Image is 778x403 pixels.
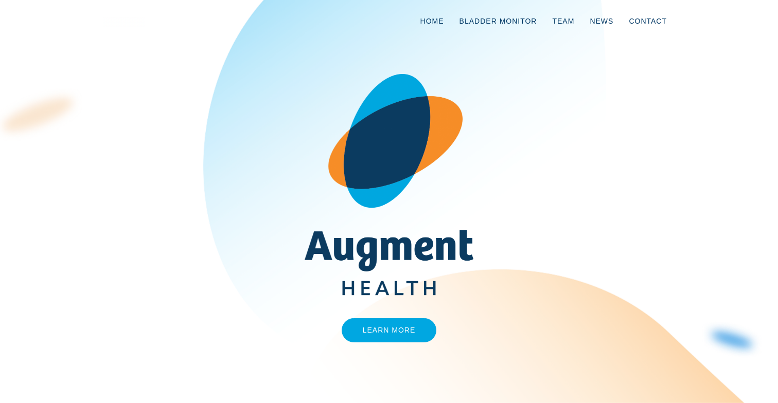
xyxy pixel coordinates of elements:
[342,318,437,342] a: Learn More
[621,4,675,38] a: Contact
[544,4,582,38] a: Team
[297,74,481,296] img: AugmentHealth_FullColor_Transparent.png
[413,4,452,38] a: Home
[103,17,145,27] img: logo
[452,4,545,38] a: Bladder Monitor
[582,4,621,38] a: News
